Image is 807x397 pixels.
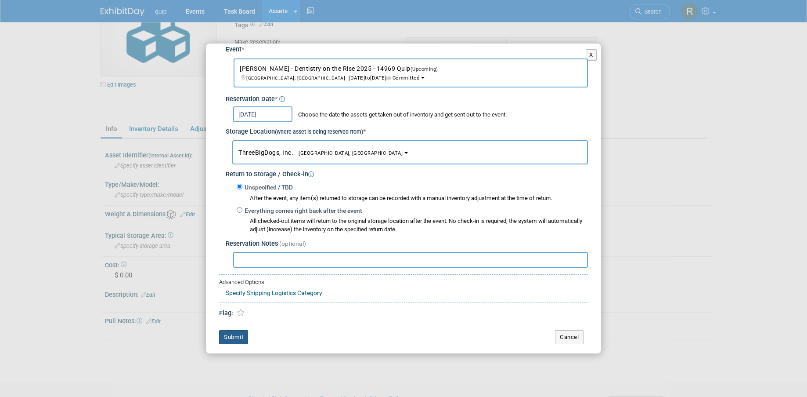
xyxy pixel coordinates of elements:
button: X [586,49,597,61]
span: [DATE] [DATE] Committed [240,66,443,81]
span: Flag: [219,310,233,317]
button: Cancel [555,330,584,344]
button: ThreeBigDogs, Inc.[GEOGRAPHIC_DATA], [GEOGRAPHIC_DATA] [232,140,588,164]
label: Everything comes right back after the event [242,207,362,215]
div: Reservation Date [226,90,588,104]
div: All checked-out items will return to the original storage location after the event. No check-in i... [250,217,588,234]
div: Return to Storage / Check-in [226,164,588,179]
span: (Upcoming) [411,66,438,72]
div: Advanced Options [219,278,588,287]
span: to [365,75,370,81]
span: [GEOGRAPHIC_DATA], [GEOGRAPHIC_DATA] [246,75,349,81]
span: ThreeBigDogs, Inc. [238,149,403,156]
button: Submit [219,330,248,344]
span: [PERSON_NAME] - Dentistry on the Rise 2025 - 14969 Quip [240,65,443,81]
span: (optional) [279,240,306,247]
button: [PERSON_NAME] - Dentistry on the Rise 2025 - 14969 Quip(Upcoming) [GEOGRAPHIC_DATA], [GEOGRAPHIC_... [234,58,588,87]
a: Specify Shipping Logistics Category [226,289,322,296]
div: Event [226,41,588,55]
div: After the event, any item(s) returned to storage can be recorded with a manual inventory adjustme... [237,192,588,203]
div: Storage Location [226,122,588,137]
span: Reservation Notes [226,240,278,248]
input: Reservation Date [233,106,292,122]
span: Choose the date the assets get taken out of inventory and get sent out to the event. [294,111,507,118]
small: (where asset is being reserved from) [275,129,363,135]
label: Unspecified / TBD [242,183,293,192]
span: [GEOGRAPHIC_DATA], [GEOGRAPHIC_DATA] [293,150,403,156]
